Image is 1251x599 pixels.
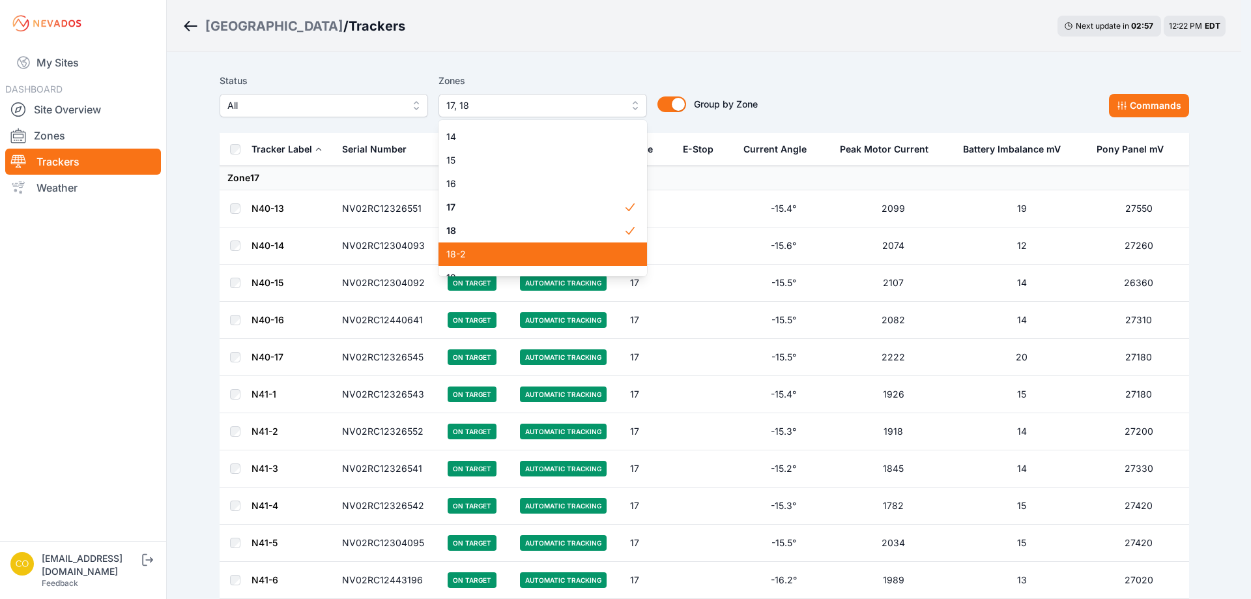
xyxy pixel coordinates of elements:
[446,177,624,190] span: 16
[446,130,624,143] span: 14
[439,94,647,117] button: 17, 18
[446,154,624,167] span: 15
[446,98,621,113] span: 17, 18
[446,201,624,214] span: 17
[446,224,624,237] span: 18
[439,120,647,276] div: 17, 18
[446,248,624,261] span: 18-2
[446,271,624,284] span: 19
